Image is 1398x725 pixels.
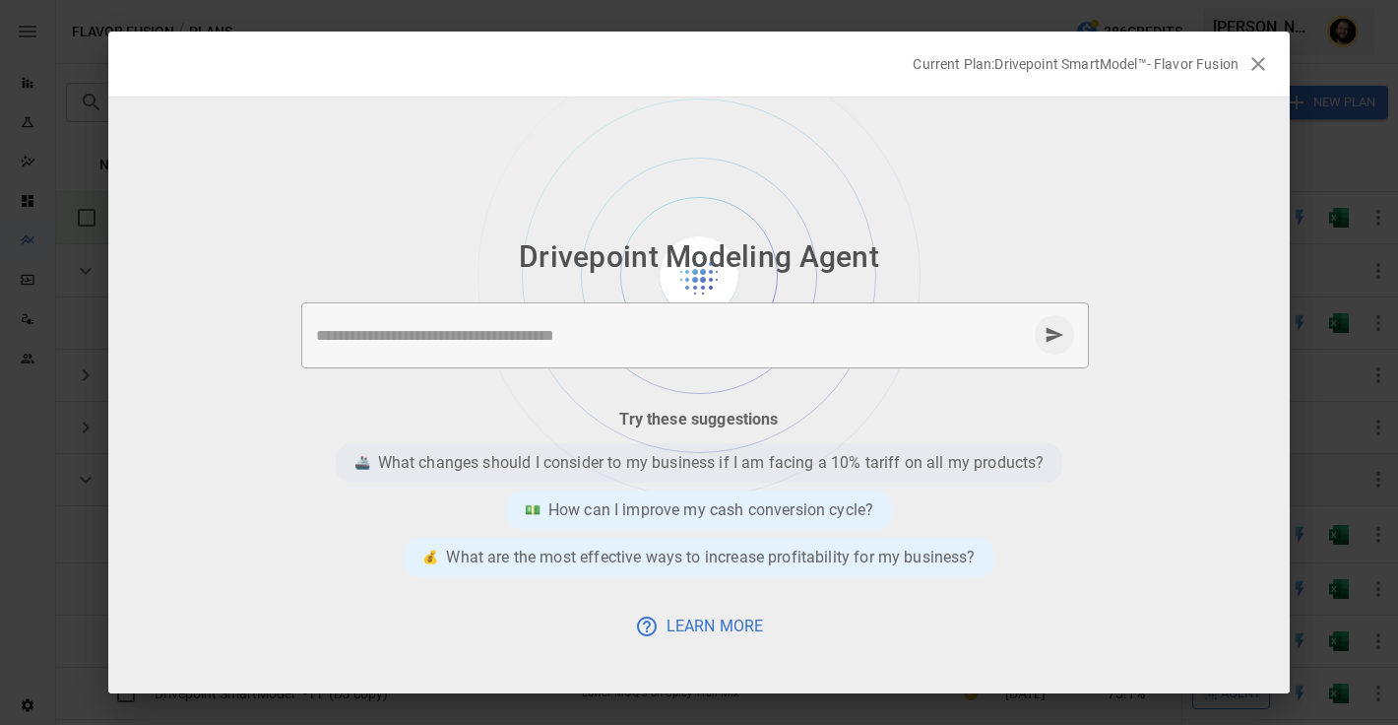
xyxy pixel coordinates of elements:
p: What changes should I consider to my business if I am facing a 10% tariff on all my products? [378,451,1045,475]
button: Learn More [621,609,778,643]
div: 🚢 [354,451,370,475]
div: 💰 [422,546,438,569]
p: Try these suggestions [619,408,778,431]
div: 🚢What changes should I consider to my business if I am facing a 10% tariff on all my products? [336,443,1063,483]
p: Learn More [667,615,764,638]
p: What are the most effective ways to increase profitability for my business? [446,546,975,569]
img: Background [477,98,921,497]
p: Drivepoint Modeling Agent [519,234,879,279]
p: How can I improve my cash conversion cycle? [548,498,873,522]
div: 💵How can I improve my cash conversion cycle? [506,491,892,530]
div: 💵 [525,498,540,522]
p: Current Plan: Drivepoint SmartModel™- Flavor Fusion [913,54,1239,74]
div: 💰What are the most effective ways to increase profitability for my business? [404,538,993,577]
